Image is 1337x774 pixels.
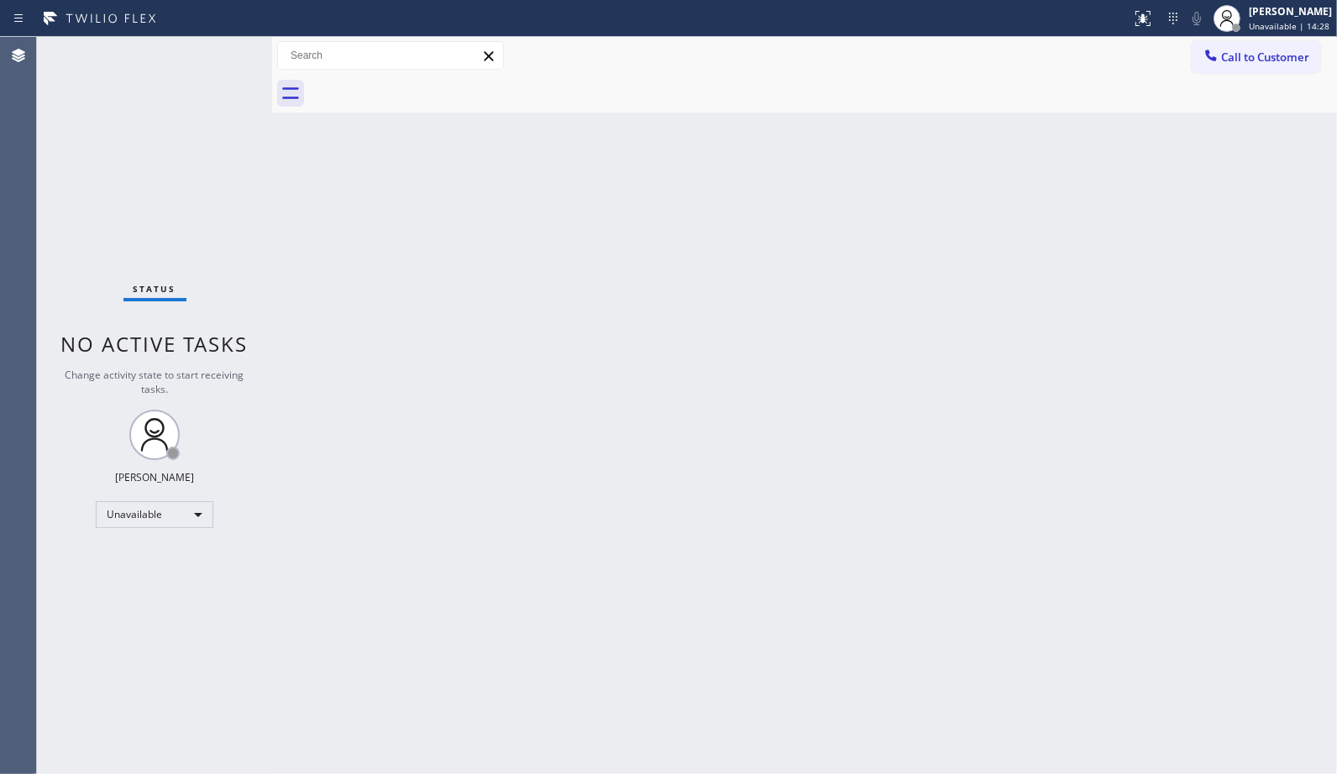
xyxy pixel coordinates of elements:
input: Search [278,42,503,69]
button: Call to Customer [1192,41,1320,73]
span: Unavailable | 14:28 [1249,20,1329,32]
span: Status [134,283,176,295]
span: Call to Customer [1221,50,1309,65]
button: Mute [1185,7,1209,30]
div: [PERSON_NAME] [1249,4,1332,18]
div: Unavailable [96,501,213,528]
span: No active tasks [61,330,249,358]
div: [PERSON_NAME] [115,470,194,484]
span: Change activity state to start receiving tasks. [66,368,244,396]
